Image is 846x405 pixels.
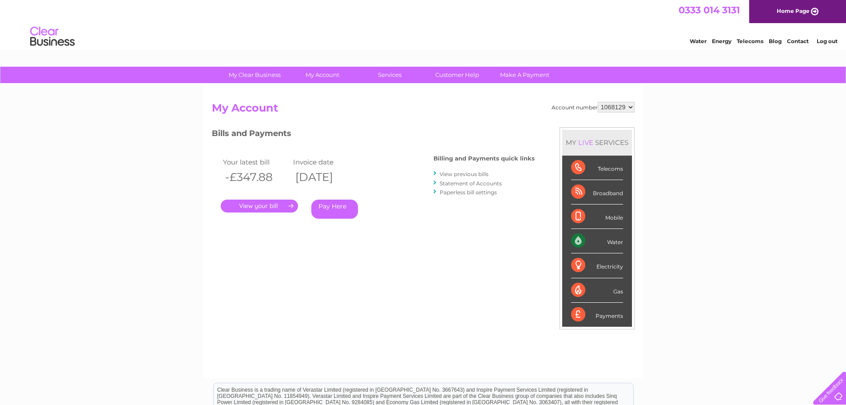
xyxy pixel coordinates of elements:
[221,168,291,186] th: -£347.88
[221,200,298,213] a: .
[737,38,763,44] a: Telecoms
[690,38,707,44] a: Water
[571,303,623,327] div: Payments
[214,5,633,43] div: Clear Business is a trading name of Verastar Limited (registered in [GEOGRAPHIC_DATA] No. 3667643...
[291,168,361,186] th: [DATE]
[433,155,535,162] h4: Billing and Payments quick links
[576,138,595,147] div: LIVE
[562,130,632,155] div: MY SERVICES
[221,156,291,168] td: Your latest bill
[571,278,623,303] div: Gas
[30,23,75,50] img: logo.png
[571,180,623,205] div: Broadband
[212,102,635,119] h2: My Account
[212,127,535,143] h3: Bills and Payments
[769,38,782,44] a: Blog
[571,156,623,180] div: Telecoms
[817,38,838,44] a: Log out
[787,38,809,44] a: Contact
[440,171,489,177] a: View previous bills
[488,67,561,83] a: Make A Payment
[571,229,623,253] div: Water
[571,205,623,229] div: Mobile
[552,102,635,112] div: Account number
[679,4,740,16] a: 0333 014 3131
[421,67,494,83] a: Customer Help
[571,253,623,278] div: Electricity
[712,38,731,44] a: Energy
[218,67,291,83] a: My Clear Business
[286,67,359,83] a: My Account
[291,156,361,168] td: Invoice date
[440,180,502,187] a: Statement of Accounts
[311,200,358,219] a: Pay Here
[440,189,497,196] a: Paperless bill settings
[353,67,426,83] a: Services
